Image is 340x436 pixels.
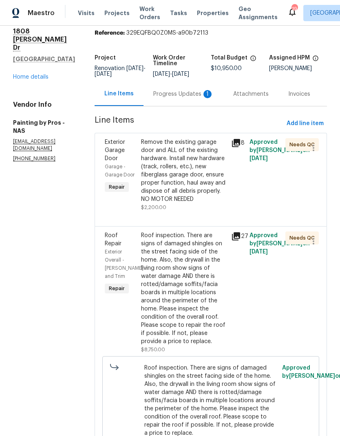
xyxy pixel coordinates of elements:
[105,164,135,177] span: Garage - Garage Door
[289,234,318,242] span: Needs QC
[78,9,95,17] span: Visits
[197,9,229,17] span: Properties
[249,156,268,161] span: [DATE]
[95,29,327,37] div: 329EQFBQ0Z0MS-a90b72113
[231,231,244,241] div: 27
[13,101,75,109] h4: Vendor Info
[153,55,211,66] h5: Work Order Timeline
[106,183,128,191] span: Repair
[139,5,160,21] span: Work Orders
[105,139,125,161] span: Exterior Garage Door
[269,66,327,71] div: [PERSON_NAME]
[249,139,310,161] span: Approved by [PERSON_NAME] on
[203,90,212,98] div: 1
[233,90,269,98] div: Attachments
[95,66,146,77] span: Renovation
[95,116,283,131] span: Line Items
[153,71,189,77] span: -
[28,9,55,17] span: Maestro
[153,71,170,77] span: [DATE]
[291,5,297,13] div: 19
[250,55,256,66] span: The total cost of line items that have been proposed by Opendoor. This sum includes line items th...
[95,71,112,77] span: [DATE]
[288,90,310,98] div: Invoices
[105,249,144,279] span: Exterior Overall - [PERSON_NAME] and Trim
[238,5,278,21] span: Geo Assignments
[269,55,310,61] h5: Assigned HPM
[249,233,310,255] span: Approved by [PERSON_NAME] on
[289,141,318,149] span: Needs QC
[287,119,324,129] span: Add line item
[249,249,268,255] span: [DATE]
[211,55,247,61] h5: Total Budget
[141,347,165,352] span: $8,750.00
[105,233,121,247] span: Roof Repair
[141,205,166,210] span: $2,200.00
[141,231,227,346] div: Roof inspection. There are signs of damaged shingles on the street facing side of the home. Also,...
[153,90,214,98] div: Progress Updates
[13,74,49,80] a: Home details
[95,30,125,36] b: Reference:
[95,66,146,77] span: -
[172,71,189,77] span: [DATE]
[211,66,242,71] span: $10,950.00
[170,10,187,16] span: Tasks
[104,9,130,17] span: Projects
[106,284,128,293] span: Repair
[283,116,327,131] button: Add line item
[231,138,244,148] div: 8
[312,55,319,66] span: The hpm assigned to this work order.
[126,66,144,71] span: [DATE]
[95,55,116,61] h5: Project
[141,138,227,203] div: Remove the existing garage door and ALL of the existing hardware. Install new hardware (track, ro...
[104,90,134,98] div: Line Items
[13,119,75,135] h5: Painting by Pros - NAS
